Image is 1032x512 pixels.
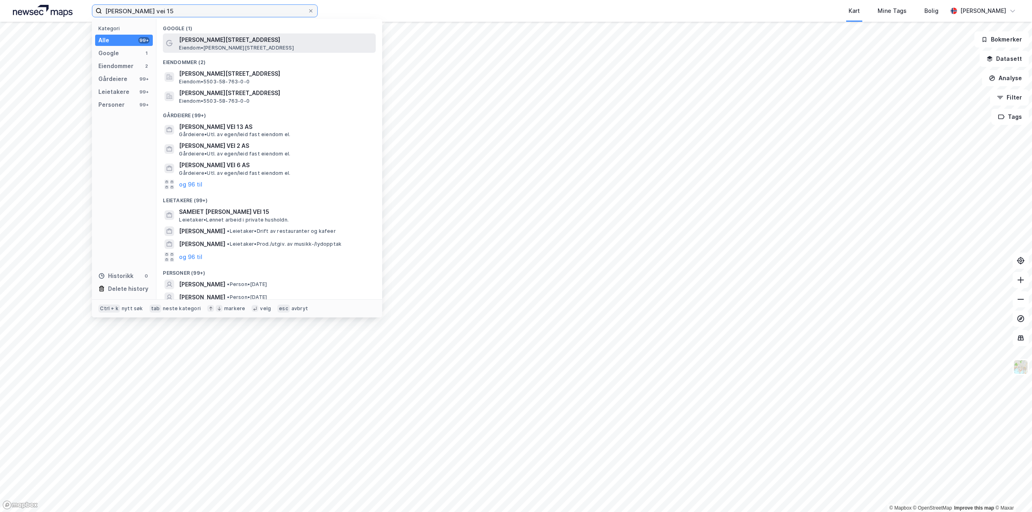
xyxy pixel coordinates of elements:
div: markere [224,305,245,312]
img: logo.a4113a55bc3d86da70a041830d287a7e.svg [13,5,73,17]
span: [PERSON_NAME] VEI 6 AS [179,160,372,170]
span: [PERSON_NAME] [179,239,225,249]
span: Leietaker • Drift av restauranter og kafeer [227,228,335,234]
div: 99+ [138,89,150,95]
img: Z [1013,359,1028,375]
div: Eiendommer (2) [156,53,382,67]
span: [PERSON_NAME] VEI 2 AS [179,141,372,151]
a: Mapbox [889,505,911,511]
button: Bokmerker [974,31,1029,48]
button: og 96 til [179,180,202,189]
div: 99+ [138,76,150,82]
span: [PERSON_NAME][STREET_ADDRESS] [179,88,372,98]
a: Mapbox homepage [2,500,38,510]
span: Eiendom • 5503-58-763-0-0 [179,98,250,104]
span: [PERSON_NAME] [179,292,225,302]
div: Historikk [98,271,133,281]
span: Gårdeiere • Utl. av egen/leid fast eiendom el. [179,131,290,138]
div: 2 [143,63,150,69]
div: 99+ [138,37,150,44]
div: Ctrl + k [98,305,120,313]
span: Person • [DATE] [227,294,267,301]
div: 99+ [138,102,150,108]
span: Eiendom • [PERSON_NAME][STREET_ADDRESS] [179,45,293,51]
span: Leietaker • Lønnet arbeid i private husholdn. [179,217,289,223]
div: 0 [143,273,150,279]
input: Søk på adresse, matrikkel, gårdeiere, leietakere eller personer [102,5,308,17]
button: Datasett [980,51,1029,67]
span: • [227,241,229,247]
span: [PERSON_NAME] [179,226,225,236]
iframe: Chat Widget [992,473,1032,512]
div: nytt søk [122,305,143,312]
button: og 96 til [179,252,202,262]
div: Gårdeiere (99+) [156,106,382,120]
div: Leietakere (99+) [156,191,382,205]
a: OpenStreetMap [913,505,952,511]
div: [PERSON_NAME] [960,6,1006,16]
button: Analyse [982,70,1029,86]
div: Leietakere [98,87,129,97]
div: avbryt [291,305,308,312]
div: Mine Tags [878,6,907,16]
span: SAMEIET [PERSON_NAME] VEI 15 [179,207,372,217]
div: Google (1) [156,19,382,33]
div: Personer [98,100,125,110]
button: Tags [991,109,1029,125]
div: 1 [143,50,150,56]
div: Kategori [98,25,153,31]
span: • [227,294,229,300]
span: [PERSON_NAME] VEI 13 AS [179,122,372,132]
div: Personer (99+) [156,263,382,278]
span: Eiendom • 5503-58-763-0-0 [179,79,250,85]
div: Gårdeiere [98,74,127,84]
span: • [227,281,229,287]
span: Gårdeiere • Utl. av egen/leid fast eiendom el. [179,151,290,157]
span: Person • [DATE] [227,281,267,288]
span: Leietaker • Prod./utgiv. av musikk-/lydopptak [227,241,341,247]
span: [PERSON_NAME] [179,280,225,289]
div: Google [98,48,119,58]
div: Alle [98,35,109,45]
div: esc [277,305,290,313]
div: tab [150,305,162,313]
div: Delete history [108,284,148,294]
span: [PERSON_NAME][STREET_ADDRESS] [179,35,372,45]
span: [PERSON_NAME][STREET_ADDRESS] [179,69,372,79]
span: Gårdeiere • Utl. av egen/leid fast eiendom el. [179,170,290,176]
div: Kart [849,6,860,16]
div: velg [260,305,271,312]
div: Eiendommer [98,61,133,71]
div: neste kategori [163,305,201,312]
div: Bolig [924,6,938,16]
a: Improve this map [954,505,994,511]
span: • [227,228,229,234]
div: Kontrollprogram for chat [992,473,1032,512]
button: Filter [990,89,1029,106]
